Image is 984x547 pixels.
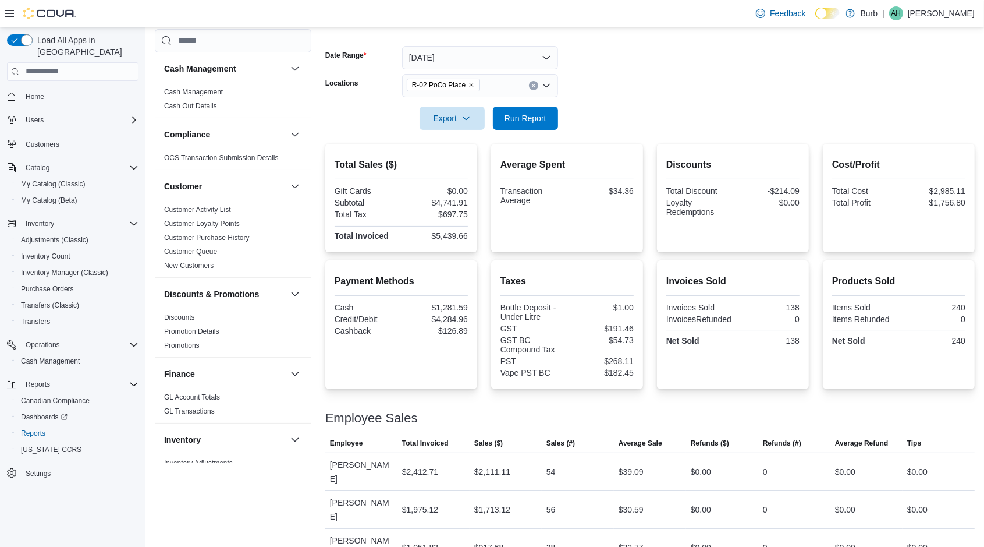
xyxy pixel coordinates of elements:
span: Discounts [164,313,195,322]
a: Dashboards [12,409,143,425]
button: Transfers [12,313,143,330]
a: Cash Management [16,354,84,368]
h2: Cost/Profit [832,158,965,172]
button: Clear input [529,81,538,90]
div: $0.00 [907,465,928,479]
button: Cash Management [12,353,143,369]
span: Home [26,92,44,101]
button: Discounts & Promotions [288,287,302,301]
span: Run Report [505,112,546,124]
span: Catalog [26,163,49,172]
span: Customers [21,136,138,151]
button: Run Report [493,107,558,130]
div: Compliance [155,151,311,170]
a: GL Transactions [164,407,215,415]
div: $1,281.59 [403,303,468,312]
span: Dashboards [21,412,68,422]
span: Canadian Compliance [21,396,90,405]
a: Canadian Compliance [16,394,94,408]
div: Cash [335,303,399,312]
span: My Catalog (Classic) [21,179,86,189]
a: OCS Transaction Submission Details [164,154,279,162]
span: Transfers (Classic) [21,301,79,310]
div: GST [500,324,565,333]
h3: Cash Management [164,63,236,75]
span: Export [427,107,478,130]
span: Operations [26,340,60,350]
strong: Net Sold [832,336,865,345]
span: My Catalog (Classic) [16,177,138,191]
span: Reports [21,377,138,391]
h3: Employee Sales [325,411,418,425]
label: Date Range [325,51,367,60]
button: Inventory Manager (Classic) [12,264,143,281]
a: Customer Queue [164,248,217,256]
button: Inventory Count [12,248,143,264]
span: OCS Transaction Submission Details [164,153,279,163]
a: Inventory Count [16,249,75,263]
a: My Catalog (Classic) [16,177,90,191]
a: Customer Loyalty Points [164,220,240,228]
button: Customers [2,135,143,152]
div: Axel Holin [889,6,903,20]
span: Tips [907,439,921,448]
h2: Discounts [666,158,800,172]
a: Dashboards [16,410,72,424]
a: [US_STATE] CCRS [16,443,86,457]
button: Adjustments (Classic) [12,232,143,248]
span: Users [26,115,44,125]
div: Total Cost [832,186,897,196]
h2: Products Sold [832,274,965,288]
button: Remove R-02 PoCo Place from selection in this group [468,82,475,89]
div: Items Sold [832,303,897,312]
a: Inventory Manager (Classic) [16,266,113,280]
div: Cash Management [155,85,311,118]
button: Settings [2,465,143,482]
div: Total Discount [666,186,731,196]
span: Dashboards [16,410,138,424]
img: Cova [23,8,76,19]
button: My Catalog (Classic) [12,176,143,192]
a: Transfers (Classic) [16,298,84,312]
div: InvoicesRefunded [666,315,731,324]
span: Load All Apps in [GEOGRAPHIC_DATA] [33,34,138,58]
span: Average Sale [619,439,662,448]
span: Cash Management [21,357,80,366]
button: My Catalog (Beta) [12,192,143,209]
div: PST [500,357,565,366]
span: Transfers [16,315,138,329]
span: [US_STATE] CCRS [21,445,81,454]
span: Cash Out Details [164,101,217,111]
h3: Inventory [164,434,201,446]
button: Cash Management [288,62,302,76]
span: Inventory Manager (Classic) [21,268,108,277]
span: Reports [21,429,45,438]
a: Customer Activity List [164,206,231,214]
label: Locations [325,79,358,88]
div: $1.00 [569,303,634,312]
button: Customer [288,179,302,193]
div: Total Tax [335,210,399,219]
a: Customers [21,137,64,151]
span: Reports [16,426,138,440]
a: Reports [16,426,50,440]
a: Discounts [164,313,195,322]
div: $1,975.12 [402,503,438,517]
div: $191.46 [569,324,634,333]
span: Reports [26,380,50,389]
div: Vape PST BC [500,368,565,377]
div: $0.00 [835,503,855,517]
a: Customer Purchase History [164,234,250,242]
div: GST BC Compound Tax [500,336,565,354]
span: Transfers (Classic) [16,298,138,312]
div: Items Refunded [832,315,897,324]
button: Canadian Compliance [12,393,143,409]
div: 138 [735,336,800,345]
div: Discounts & Promotions [155,310,311,357]
span: Settings [21,466,138,481]
span: AH [891,6,901,20]
button: Open list of options [542,81,551,90]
